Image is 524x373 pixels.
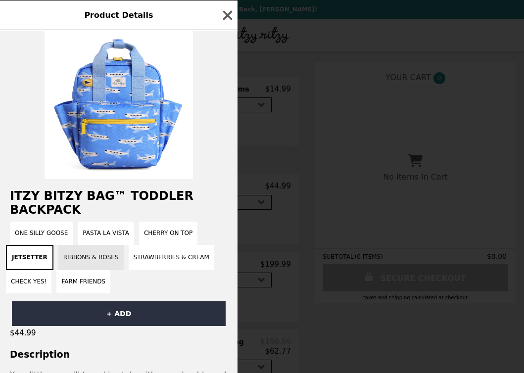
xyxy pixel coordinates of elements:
button: Farm Friends [56,270,110,293]
button: Pasta La Vista [78,222,134,245]
span: Product Details [84,10,153,20]
button: Check Yes! [6,270,51,293]
img: Jetsetter [45,31,193,179]
button: Ribbons & Roses [58,245,124,270]
button: Jetsetter [6,245,53,270]
button: Strawberries & Cream [129,245,214,270]
button: Cherry on Top [139,222,197,245]
button: One Silly Goose [10,222,73,245]
button: + ADD [12,301,226,326]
